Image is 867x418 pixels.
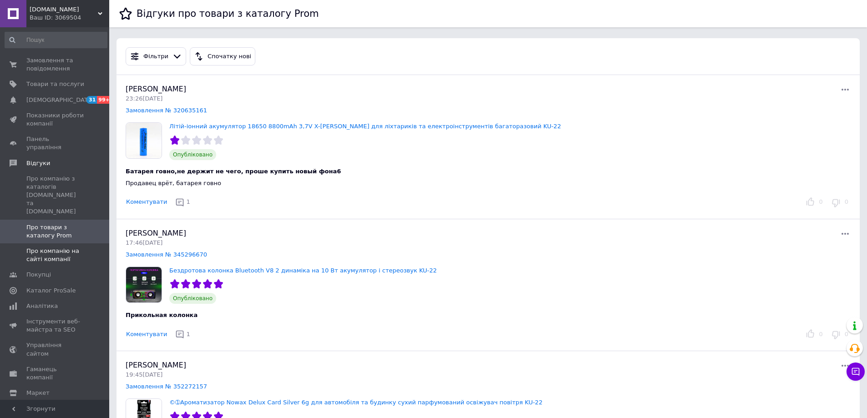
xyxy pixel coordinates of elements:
span: Панель управління [26,135,84,151]
span: 17:46[DATE] [126,239,162,246]
span: Управління сайтом [26,341,84,358]
span: 31 [86,96,97,104]
a: Замовлення № 320635161 [126,107,207,114]
button: 1 [173,327,194,342]
span: Батарея говно,не держит не чего, проше купить новый фона6 [126,168,341,175]
a: ©➀Ароматизатор Nowax Delux Card Silver 6g для автомобіля та будинку сухий парфумований освіжувач ... [169,399,543,406]
span: [PERSON_NAME] [126,85,186,93]
span: [PERSON_NAME] [126,229,186,237]
span: Гаманець компанії [26,365,84,382]
span: 1 [186,198,190,205]
span: Каталог ProSale [26,287,76,295]
img: Бездротова колонка Bluetooth V8 2 динаміка на 10 Вт акумулятор і стереозвук KU-22 [126,267,162,302]
span: 1 [186,331,190,337]
a: Замовлення № 352272157 [126,383,207,390]
a: Бездротова колонка Bluetooth V8 2 динаміка на 10 Вт акумулятор і стереозвук KU-22 [169,267,437,274]
span: Опубліковано [169,293,216,304]
span: [DEMOGRAPHIC_DATA] [26,96,94,104]
span: KUPICOM.TOP [30,5,98,14]
div: Фільтри [142,52,170,61]
button: Фільтри [126,47,186,65]
button: Чат з покупцем [847,363,865,381]
button: Коментувати [126,330,167,339]
span: Показники роботи компанії [26,111,84,128]
span: Аналітика [26,302,58,310]
div: Ваш ID: 3069504 [30,14,109,22]
img: Літій-іонний акумулятор 18650 8800mAh 3,7V X-BALOG для ліхтариків та електроінструментів багатора... [126,123,162,158]
input: Пошук [5,32,107,48]
span: [PERSON_NAME] [126,361,186,369]
a: Замовлення № 345296670 [126,251,207,258]
span: Прикольная колонка [126,312,198,318]
span: Про компанію на сайті компанії [26,247,84,263]
button: Спочатку нові [190,47,255,65]
span: 23:26[DATE] [126,95,162,102]
span: Маркет [26,389,50,397]
div: Спочатку нові [206,52,253,61]
span: Інструменти веб-майстра та SEO [26,317,84,334]
span: Покупці [26,271,51,279]
span: 99+ [97,96,112,104]
h1: Відгуки про товари з каталогу Prom [137,8,319,19]
span: Товари та послуги [26,80,84,88]
button: Коментувати [126,197,167,207]
button: 1 [173,195,194,209]
span: Відгуки [26,159,50,167]
span: 19:45[DATE] [126,371,162,378]
span: Про компанію з каталогів [DOMAIN_NAME] та [DOMAIN_NAME] [26,175,84,216]
span: Замовлення та повідомлення [26,56,84,73]
span: Опубліковано [169,149,216,160]
a: Літій-іонний акумулятор 18650 8800mAh 3,7V X-[PERSON_NAME] для ліхтариків та електроінструментів ... [169,123,561,130]
span: Продавец врёт, батарея говно [126,180,221,186]
span: Про товари з каталогу Prom [26,223,84,240]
